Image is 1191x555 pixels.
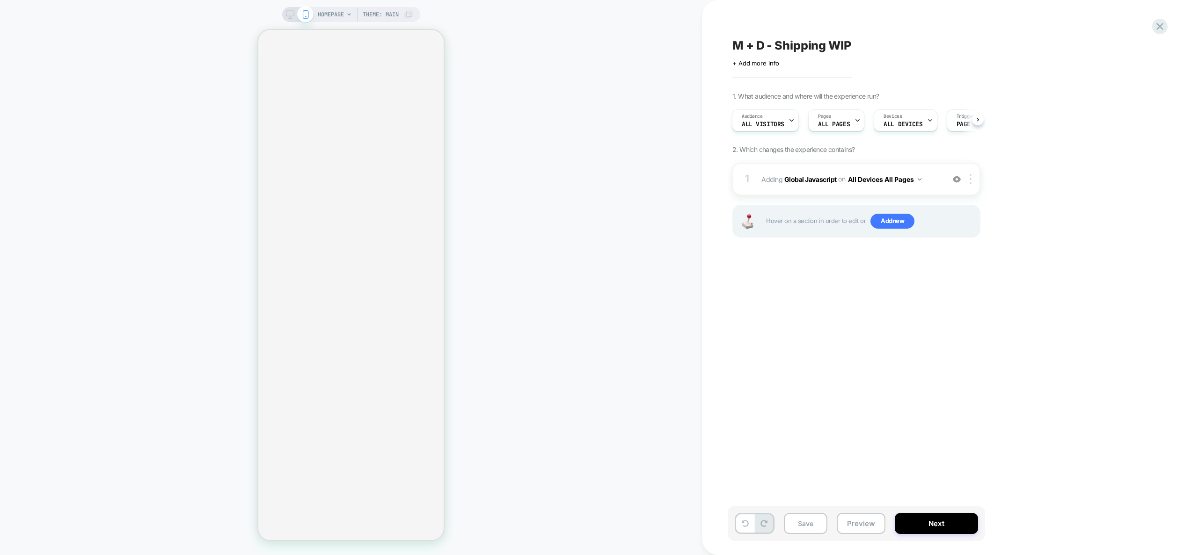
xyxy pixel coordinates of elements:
[742,121,784,128] span: All Visitors
[818,113,831,120] span: Pages
[918,178,921,180] img: down arrow
[784,175,837,183] b: Global Javascript
[766,214,975,229] span: Hover on a section in order to edit or
[970,174,972,184] img: close
[732,59,779,67] span: + Add more info
[953,175,961,183] img: crossed eye
[957,113,975,120] span: Trigger
[318,7,344,22] span: HOMEPAGE
[732,145,855,153] span: 2. Which changes the experience contains?
[870,214,914,229] span: Add new
[895,513,978,534] button: Next
[732,38,851,52] span: M + D - Shipping WIP
[884,121,922,128] span: ALL DEVICES
[761,173,940,186] span: Adding
[742,113,763,120] span: Audience
[738,214,757,229] img: Joystick
[957,121,988,128] span: Page Load
[818,121,850,128] span: ALL PAGES
[732,92,879,100] span: 1. What audience and where will the experience run?
[743,170,752,188] div: 1
[884,113,902,120] span: Devices
[848,173,921,186] button: All Devices All Pages
[837,513,885,534] button: Preview
[784,513,827,534] button: Save
[363,7,399,22] span: Theme: MAIN
[838,173,845,185] span: on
